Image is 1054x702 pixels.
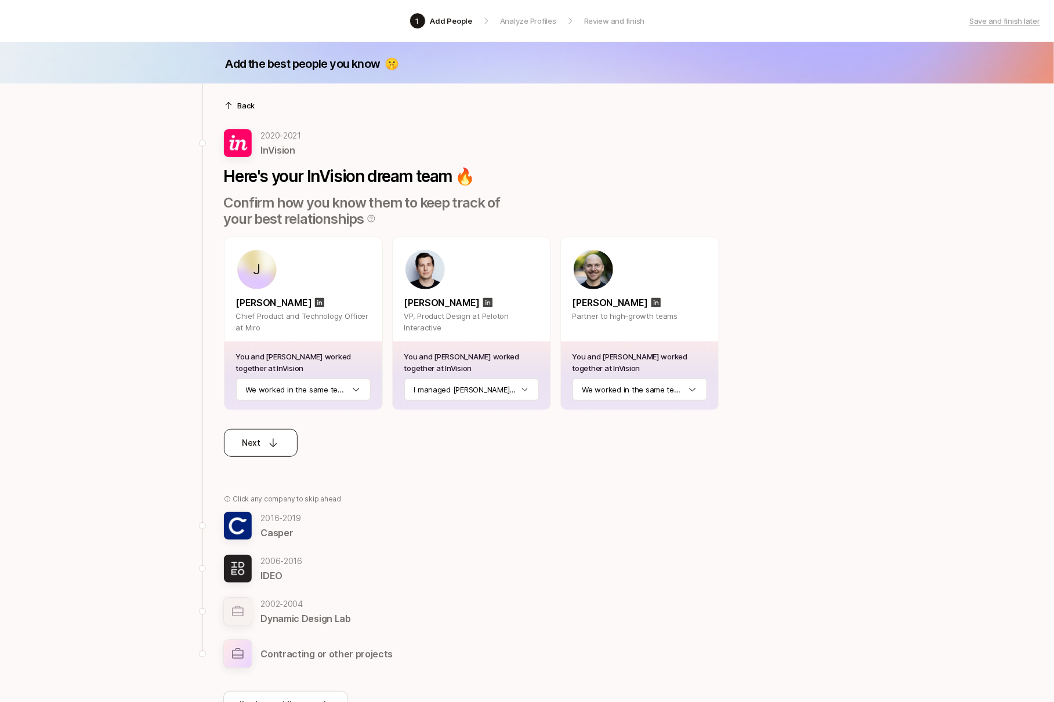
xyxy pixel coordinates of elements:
[573,310,707,322] p: Partner to high-growth teams
[224,195,527,227] p: Confirm how you know them to keep track of your best relationships
[242,436,260,450] p: Next
[261,554,303,568] p: 2006 - 2016
[233,494,342,504] p: Click any company to skip ahead
[224,598,252,625] img: empty-company-logo.svg
[253,263,260,277] p: J
[226,56,381,72] p: Add the best people you know
[261,525,302,540] p: Casper
[236,295,312,310] p: [PERSON_NAME]
[261,646,393,661] p: Contracting or other projects
[573,351,707,374] p: You and [PERSON_NAME] worked together at InVision
[261,568,303,583] p: IDEO
[261,511,302,525] p: 2016 - 2019
[584,15,645,27] p: Review and finish
[430,15,472,27] p: Add People
[261,143,302,158] p: InVision
[573,295,649,310] p: [PERSON_NAME]
[224,429,298,457] button: Next
[404,295,480,310] p: [PERSON_NAME]
[236,310,371,333] p: Chief Product and Technology Officer at Miro
[261,129,302,143] p: 2020 - 2021
[224,167,719,185] p: Here's your InVision dream team 🔥
[236,351,371,374] p: You and [PERSON_NAME] worked together at InVision
[224,640,252,668] img: other-company-logo.svg
[261,611,351,626] p: Dynamic Design Lab
[416,15,419,27] p: 1
[238,100,255,111] p: Back
[500,15,556,27] p: Analyze Profiles
[224,555,252,583] img: 944e2394_202f_45dd_be13_1343af5e241c.jpg
[969,15,1040,27] a: Save and finish later
[385,56,399,72] p: 🤫
[574,250,613,289] img: 1728615302882
[404,351,539,374] p: You and [PERSON_NAME] worked together at InVision
[404,310,539,333] p: VP, Product Design at Peloton Interactive
[224,129,252,157] img: 4f82510e_9c74_4b32_bce9_92b370fb80f2.jpg
[224,512,252,540] img: f9729ba1_078f_4cfa_aac7_ba0c5d0a4dd8.jpg
[261,597,351,611] p: 2002 - 2004
[405,250,445,289] img: 1531256561651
